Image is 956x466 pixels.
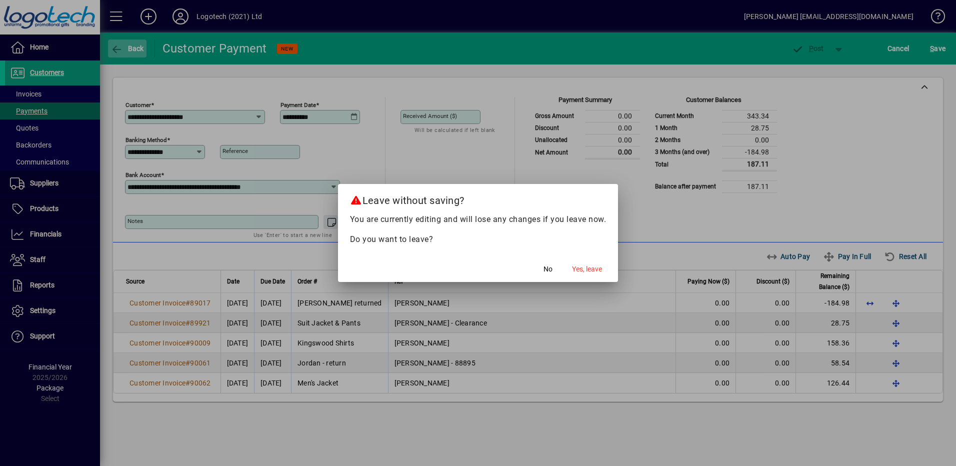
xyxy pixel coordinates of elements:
[543,264,552,274] span: No
[572,264,602,274] span: Yes, leave
[338,184,618,213] h2: Leave without saving?
[350,213,606,225] p: You are currently editing and will lose any changes if you leave now.
[350,233,606,245] p: Do you want to leave?
[568,260,606,278] button: Yes, leave
[532,260,564,278] button: No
